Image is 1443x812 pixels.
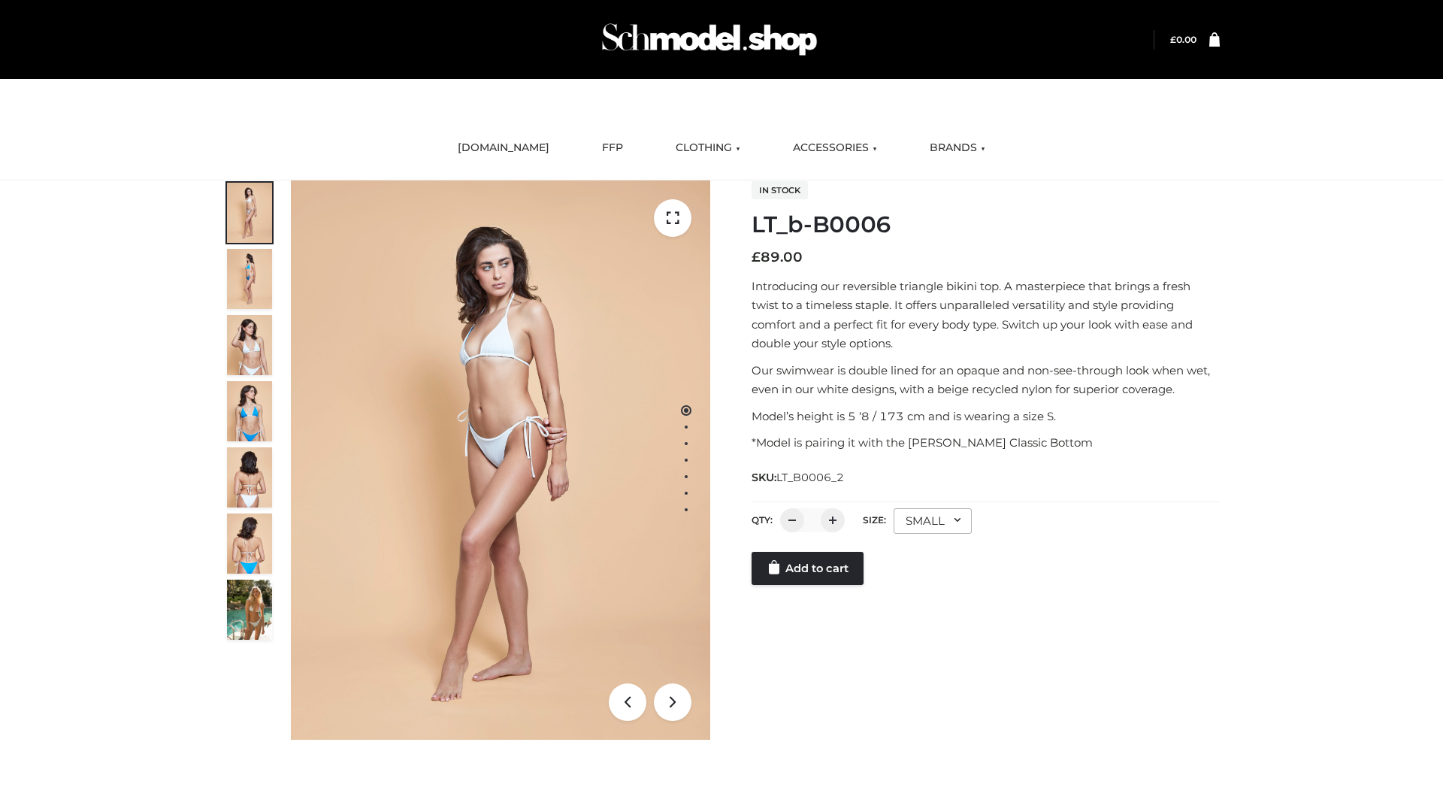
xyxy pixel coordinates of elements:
[227,315,272,375] img: ArielClassicBikiniTop_CloudNine_AzureSky_OW114ECO_3-scaled.jpg
[1170,34,1196,45] bdi: 0.00
[752,211,1220,238] h1: LT_b-B0006
[227,580,272,640] img: Arieltop_CloudNine_AzureSky2.jpg
[776,471,844,484] span: LT_B0006_2
[1170,34,1176,45] span: £
[782,132,888,165] a: ACCESSORIES
[227,447,272,507] img: ArielClassicBikiniTop_CloudNine_AzureSky_OW114ECO_7-scaled.jpg
[664,132,752,165] a: CLOTHING
[752,407,1220,426] p: Model’s height is 5 ‘8 / 173 cm and is wearing a size S.
[752,181,808,199] span: In stock
[591,132,634,165] a: FFP
[863,514,886,526] label: Size:
[291,180,710,740] img: LT_b-B0006
[227,381,272,441] img: ArielClassicBikiniTop_CloudNine_AzureSky_OW114ECO_4-scaled.jpg
[1170,34,1196,45] a: £0.00
[752,361,1220,399] p: Our swimwear is double lined for an opaque and non-see-through look when wet, even in our white d...
[752,277,1220,353] p: Introducing our reversible triangle bikini top. A masterpiece that brings a fresh twist to a time...
[752,433,1220,453] p: *Model is pairing it with the [PERSON_NAME] Classic Bottom
[752,249,761,265] span: £
[446,132,561,165] a: [DOMAIN_NAME]
[227,183,272,243] img: ArielClassicBikiniTop_CloudNine_AzureSky_OW114ECO_1-scaled.jpg
[752,468,846,486] span: SKU:
[597,10,822,69] img: Schmodel Admin 964
[918,132,997,165] a: BRANDS
[894,508,972,534] div: SMALL
[752,514,773,526] label: QTY:
[752,249,803,265] bdi: 89.00
[752,552,864,585] a: Add to cart
[227,514,272,574] img: ArielClassicBikiniTop_CloudNine_AzureSky_OW114ECO_8-scaled.jpg
[227,249,272,309] img: ArielClassicBikiniTop_CloudNine_AzureSky_OW114ECO_2-scaled.jpg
